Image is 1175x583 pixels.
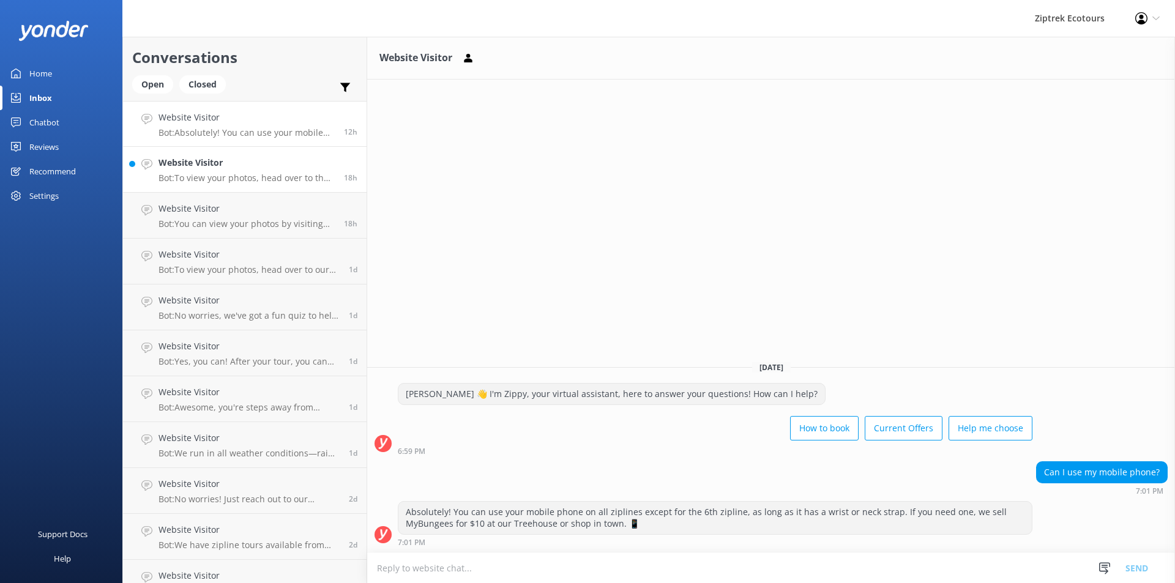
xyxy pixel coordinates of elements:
div: Reviews [29,135,59,159]
a: Website VisitorBot:No worries, we've got a fun quiz to help you choose the best zipline adventure... [123,284,367,330]
span: Sep 25 2025 11:50am (UTC +13:00) Pacific/Auckland [349,540,357,550]
button: Help me choose [949,416,1032,440]
h4: Website Visitor [159,294,340,307]
p: Bot: We have zipline tours available from early in the morning into the evening, offering plenty ... [159,540,340,551]
h4: Website Visitor [159,156,335,169]
img: yonder-white-logo.png [18,21,89,41]
a: Website VisitorBot:Yes, you can! After your tour, you can view and purchase your photos from our ... [123,330,367,376]
div: Can I use my mobile phone? [1037,462,1167,483]
span: [DATE] [752,362,791,373]
span: Sep 26 2025 05:28pm (UTC +13:00) Pacific/Auckland [349,264,357,275]
h4: Website Visitor [159,523,340,537]
h3: Website Visitor [379,50,452,66]
h4: Website Visitor [159,431,340,445]
h4: Website Visitor [159,569,340,582]
p: Bot: No worries, we've got a fun quiz to help you choose the best zipline adventure! You can take... [159,310,340,321]
strong: 6:59 PM [398,448,425,455]
div: Closed [179,75,226,94]
p: Bot: To view your photos, head over to the My Photos Page on our website and select the exact dat... [159,173,335,184]
div: Sep 27 2025 06:59pm (UTC +13:00) Pacific/Auckland [398,447,1032,455]
button: How to book [790,416,859,440]
span: Sep 26 2025 11:29am (UTC +13:00) Pacific/Auckland [349,402,357,412]
h4: Website Visitor [159,111,335,124]
p: Bot: To view your photos, head over to our My Photos Page at [URL][DOMAIN_NAME] and select the ex... [159,264,340,275]
a: Website VisitorBot:We have zipline tours available from early in the morning into the evening, of... [123,514,367,560]
h4: Website Visitor [159,385,340,399]
button: Current Offers [865,416,942,440]
h4: Website Visitor [159,248,340,261]
span: Sep 27 2025 01:11pm (UTC +13:00) Pacific/Auckland [344,173,357,183]
span: Sep 26 2025 11:09am (UTC +13:00) Pacific/Auckland [349,448,357,458]
div: Settings [29,184,59,208]
a: Website VisitorBot:We run in all weather conditions—rain, shine, or even snow! In the rare event ... [123,422,367,468]
p: Bot: Awesome, you're steps away from ziplining! It's easiest to book your zipline experience onli... [159,402,340,413]
a: Website VisitorBot:Awesome, you're steps away from ziplining! It's easiest to book your zipline e... [123,376,367,422]
a: Website VisitorBot:No worries! Just reach out to our friendly Guest Services Team by emailing us ... [123,468,367,514]
span: Sep 26 2025 12:25pm (UTC +13:00) Pacific/Auckland [349,356,357,366]
strong: 7:01 PM [398,539,425,546]
h4: Website Visitor [159,477,340,491]
div: Sep 27 2025 07:01pm (UTC +13:00) Pacific/Auckland [1036,486,1168,495]
a: Website VisitorBot:Absolutely! You can use your mobile phone on all ziplines except for the 6th z... [123,101,367,147]
p: Bot: We run in all weather conditions—rain, shine, or even snow! In the rare event that we need t... [159,448,340,459]
div: Absolutely! You can use your mobile phone on all ziplines except for the 6th zipline, as long as ... [398,502,1032,534]
div: Chatbot [29,110,59,135]
p: Bot: No worries! Just reach out to our friendly Guest Services Team by emailing us at [EMAIL_ADDR... [159,494,340,505]
div: Sep 27 2025 07:01pm (UTC +13:00) Pacific/Auckland [398,538,1032,546]
p: Bot: You can view your photos by visiting the My Photos Page on our website and selecting the exa... [159,218,335,229]
a: Website VisitorBot:To view your photos, head over to the My Photos Page on our website and select... [123,147,367,193]
p: Bot: Yes, you can! After your tour, you can view and purchase your photos from our website. If yo... [159,356,340,367]
a: Website VisitorBot:You can view your photos by visiting the My Photos Page on our website and sel... [123,193,367,239]
div: Recommend [29,159,76,184]
span: Sep 27 2025 01:09pm (UTC +13:00) Pacific/Auckland [344,218,357,229]
div: Home [29,61,52,86]
a: Open [132,77,179,91]
strong: 7:01 PM [1136,488,1163,495]
div: Support Docs [38,522,88,546]
p: Bot: Absolutely! You can use your mobile phone on all ziplines except for the 6th zipline, as lon... [159,127,335,138]
div: Help [54,546,71,571]
a: Closed [179,77,232,91]
h4: Website Visitor [159,202,335,215]
h4: Website Visitor [159,340,340,353]
div: [PERSON_NAME] 👋 I'm Zippy, your virtual assistant, here to answer your questions! How can I help? [398,384,825,404]
div: Open [132,75,173,94]
span: Sep 27 2025 07:01pm (UTC +13:00) Pacific/Auckland [344,127,357,137]
h2: Conversations [132,46,357,69]
div: Inbox [29,86,52,110]
span: Sep 25 2025 05:18pm (UTC +13:00) Pacific/Auckland [349,494,357,504]
span: Sep 26 2025 12:59pm (UTC +13:00) Pacific/Auckland [349,310,357,321]
a: Website VisitorBot:To view your photos, head over to our My Photos Page at [URL][DOMAIN_NAME] and... [123,239,367,284]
